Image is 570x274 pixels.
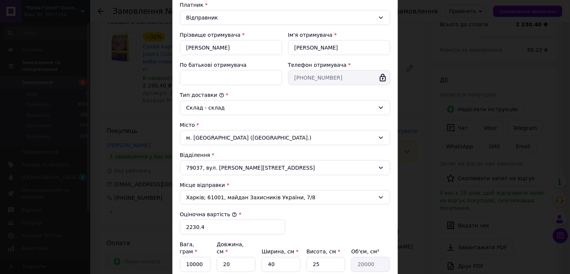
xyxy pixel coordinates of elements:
label: Ширина, см [262,249,298,255]
label: Довжина, см [217,241,244,255]
div: 79037, вул. [PERSON_NAME][STREET_ADDRESS] [180,160,390,175]
label: Вага, грам [180,241,198,255]
div: Відділення [180,151,390,159]
div: м. [GEOGRAPHIC_DATA] ([GEOGRAPHIC_DATA].) [180,130,390,145]
label: Оціночна вартість [180,211,237,217]
div: Відправник [186,14,375,22]
label: Телефон отримувача [288,62,347,68]
label: Прізвище отримувача [180,32,241,38]
div: Тип доставки [180,91,390,99]
div: Склад - склад [186,104,375,112]
span: Харків; 61001, майдан Захисників України, 7/8 [186,194,375,201]
div: Об'єм, см³ [351,248,390,256]
div: Платник [180,1,390,9]
div: Місто [180,121,390,129]
input: +380 [288,70,390,85]
label: Висота, см [307,249,340,255]
label: По батькові отримувача [180,62,247,68]
div: Місце відправки [180,181,390,189]
label: Ім'я отримувача [288,32,333,38]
